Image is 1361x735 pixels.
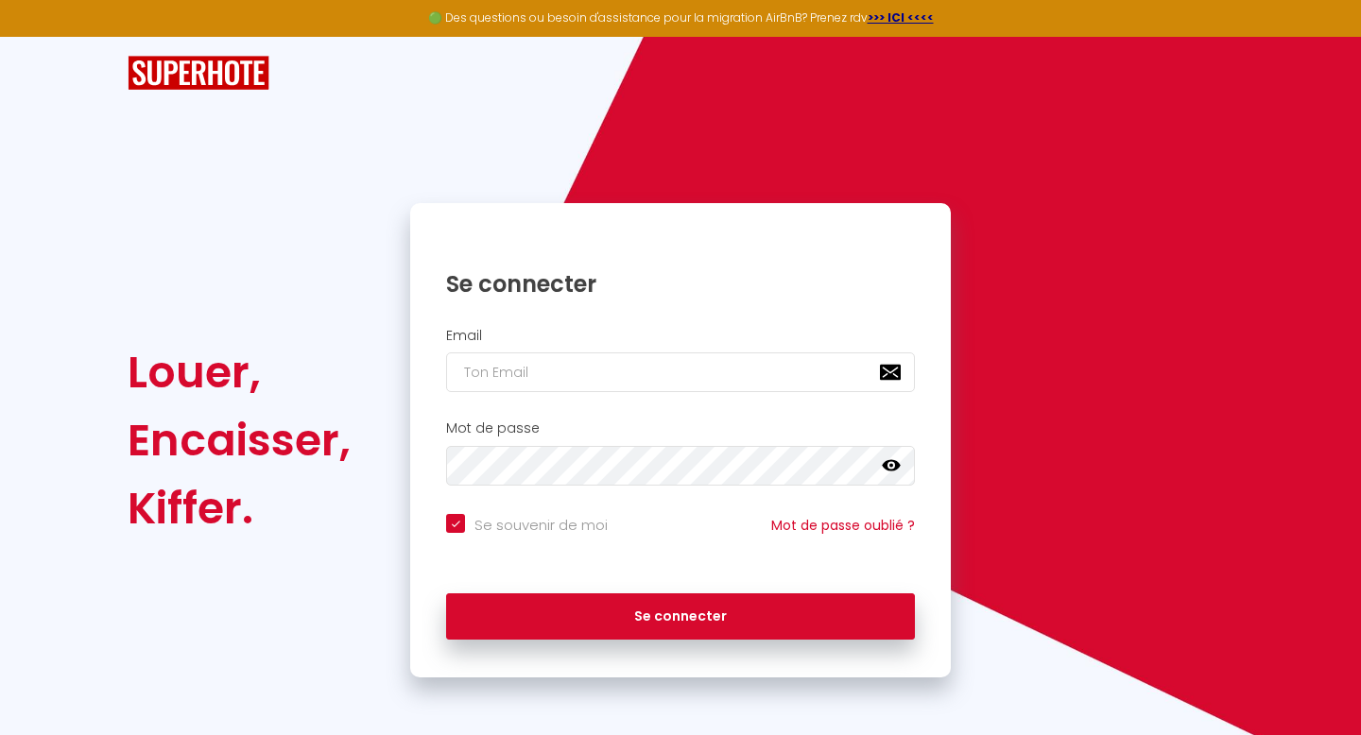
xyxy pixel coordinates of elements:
[128,338,351,406] div: Louer,
[128,56,269,91] img: SuperHote logo
[128,406,351,474] div: Encaisser,
[868,9,934,26] a: >>> ICI <<<<
[771,516,915,535] a: Mot de passe oublié ?
[446,420,915,436] h2: Mot de passe
[446,328,915,344] h2: Email
[128,474,351,542] div: Kiffer.
[446,593,915,641] button: Se connecter
[446,269,915,299] h1: Se connecter
[446,352,915,392] input: Ton Email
